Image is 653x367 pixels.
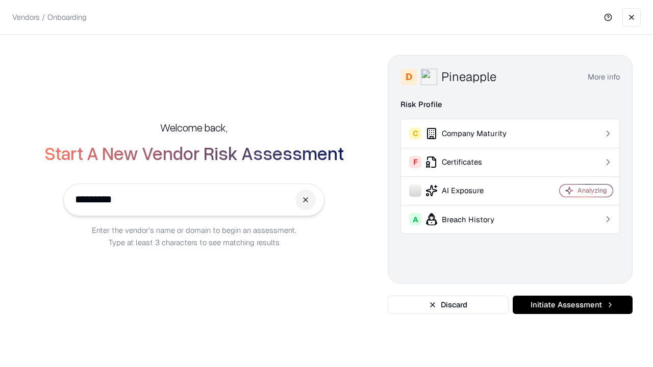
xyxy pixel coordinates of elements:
[409,127,421,140] div: C
[421,69,437,85] img: Pineapple
[12,12,87,22] p: Vendors / Onboarding
[577,186,607,195] div: Analyzing
[409,156,531,168] div: Certificates
[409,156,421,168] div: F
[441,69,496,85] div: Pineapple
[409,185,531,197] div: AI Exposure
[44,143,344,163] h2: Start A New Vendor Risk Assessment
[400,98,620,111] div: Risk Profile
[513,296,633,314] button: Initiate Assessment
[388,296,509,314] button: Discard
[92,224,296,249] p: Enter the vendor’s name or domain to begin an assessment. Type at least 3 characters to see match...
[409,127,531,140] div: Company Maturity
[160,120,228,135] h5: Welcome back,
[400,69,417,85] div: D
[588,68,620,86] button: More info
[409,213,531,225] div: Breach History
[409,213,421,225] div: A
